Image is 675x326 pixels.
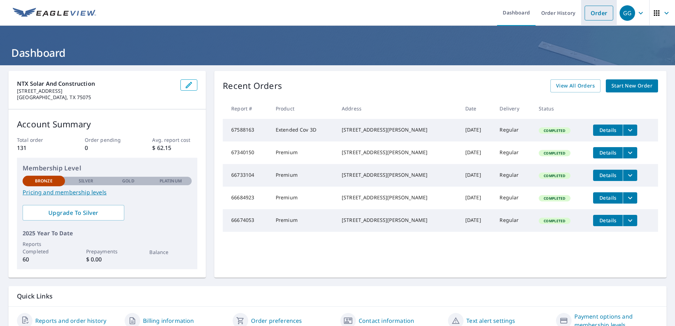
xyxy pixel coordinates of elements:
[23,255,65,264] p: 60
[623,192,637,204] button: filesDropdownBtn-66684923
[270,209,336,232] td: Premium
[160,178,182,184] p: Platinum
[597,217,619,224] span: Details
[17,292,658,301] p: Quick Links
[623,125,637,136] button: filesDropdownBtn-67588163
[460,209,494,232] td: [DATE]
[17,144,62,152] p: 131
[223,164,270,187] td: 66733104
[620,5,635,21] div: GG
[223,187,270,209] td: 66684923
[342,217,454,224] div: [STREET_ADDRESS][PERSON_NAME]
[35,178,53,184] p: Bronze
[460,187,494,209] td: [DATE]
[460,119,494,141] td: [DATE]
[606,79,658,92] a: Start New Order
[270,98,336,119] th: Product
[85,144,130,152] p: 0
[494,164,533,187] td: Regular
[585,6,613,20] a: Order
[17,136,62,144] p: Total order
[494,187,533,209] td: Regular
[597,172,619,179] span: Details
[23,240,65,255] p: Reports Completed
[539,196,569,201] span: Completed
[17,88,175,94] p: [STREET_ADDRESS]
[342,126,454,133] div: [STREET_ADDRESS][PERSON_NAME]
[494,209,533,232] td: Regular
[539,128,569,133] span: Completed
[223,98,270,119] th: Report #
[533,98,587,119] th: Status
[86,248,129,255] p: Prepayments
[593,170,623,181] button: detailsBtn-66733104
[251,316,302,325] a: Order preferences
[539,173,569,178] span: Completed
[342,171,454,179] div: [STREET_ADDRESS][PERSON_NAME]
[13,8,96,18] img: EV Logo
[23,188,192,197] a: Pricing and membership levels
[152,144,197,152] p: $ 62.15
[23,163,192,173] p: Membership Level
[28,209,119,217] span: Upgrade To Silver
[17,94,175,101] p: [GEOGRAPHIC_DATA], TX 75075
[86,255,129,264] p: $ 0.00
[342,149,454,156] div: [STREET_ADDRESS][PERSON_NAME]
[494,98,533,119] th: Delivery
[623,147,637,158] button: filesDropdownBtn-67340150
[556,81,595,90] span: View All Orders
[494,141,533,164] td: Regular
[593,192,623,204] button: detailsBtn-66684923
[152,136,197,144] p: Avg. report cost
[79,178,94,184] p: Silver
[270,141,336,164] td: Premium
[550,79,601,92] a: View All Orders
[270,164,336,187] td: Premium
[143,316,194,325] a: Billing information
[223,119,270,141] td: 67588163
[623,215,637,226] button: filesDropdownBtn-66674053
[270,119,336,141] td: Extended Cov 3D
[270,187,336,209] td: Premium
[336,98,460,119] th: Address
[17,118,197,131] p: Account Summary
[223,209,270,232] td: 66674053
[17,79,175,88] p: NTX Solar and Construction
[494,119,533,141] td: Regular
[149,248,192,256] p: Balance
[593,215,623,226] button: detailsBtn-66674053
[593,147,623,158] button: detailsBtn-67340150
[122,178,134,184] p: Gold
[597,149,619,156] span: Details
[23,205,124,221] a: Upgrade To Silver
[460,164,494,187] td: [DATE]
[460,141,494,164] td: [DATE]
[593,125,623,136] button: detailsBtn-67588163
[35,316,106,325] a: Reports and order history
[85,136,130,144] p: Order pending
[23,229,192,237] p: 2025 Year To Date
[460,98,494,119] th: Date
[342,194,454,201] div: [STREET_ADDRESS][PERSON_NAME]
[611,81,652,90] span: Start New Order
[539,151,569,156] span: Completed
[8,46,667,60] h1: Dashboard
[597,194,619,201] span: Details
[466,316,515,325] a: Text alert settings
[597,127,619,133] span: Details
[539,218,569,223] span: Completed
[223,79,282,92] p: Recent Orders
[223,141,270,164] td: 67340150
[623,170,637,181] button: filesDropdownBtn-66733104
[359,316,414,325] a: Contact information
